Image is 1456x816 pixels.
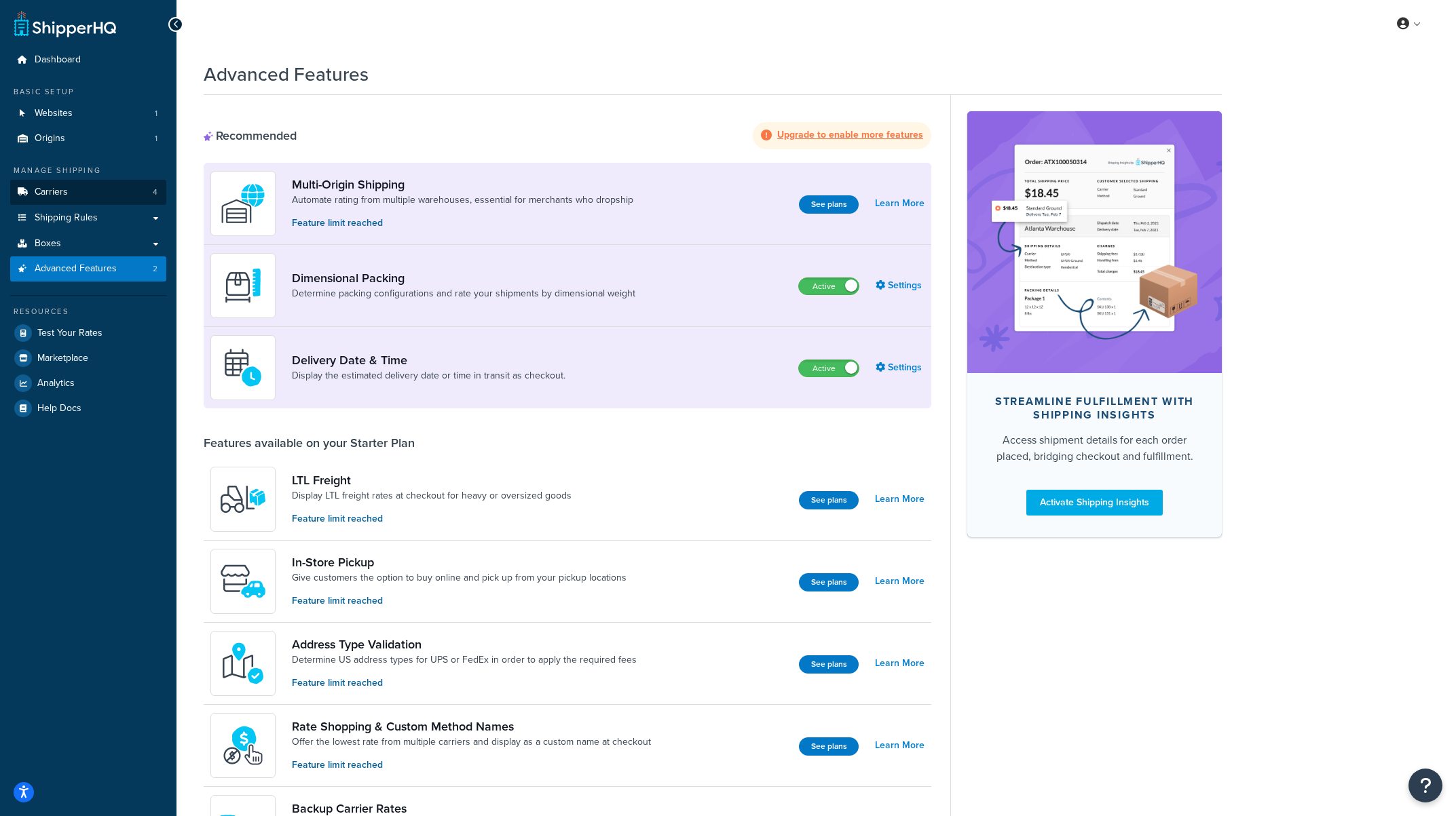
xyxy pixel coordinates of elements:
span: Dashboard [35,54,81,66]
span: Analytics [37,378,75,389]
li: Carriers [10,180,166,205]
img: wfgcfpwTIucLEAAAAASUVORK5CYII= [219,558,267,605]
a: Shipping Rules [10,206,166,231]
a: Backup Carrier Rates [292,801,641,816]
span: Advanced Features [35,263,117,275]
button: See plans [799,195,859,214]
a: Give customers the option to buy online and pick up from your pickup locations [292,571,627,585]
a: Determine packing configurations and rate your shipments by dimensional weight [292,287,635,300]
span: Carriers [35,187,68,198]
a: Rate Shopping & Custom Method Names [292,719,651,734]
a: Dashboard [10,47,166,73]
p: Feature limit reached [292,758,651,773]
img: gfkeb5ejjkALwAAAABJRU5ErkJggg== [219,344,267,391]
span: Websites [35,108,73,119]
a: Help Docs [10,396,166,421]
label: Active [799,278,859,294]
div: Recommended [204,128,297,143]
a: Settings [876,358,925,377]
a: Settings [876,276,925,295]
label: Active [799,360,859,376]
a: Activate Shipping Insights [1026,490,1163,516]
div: Basic Setup [10,86,166,98]
span: Origins [35,133,65,144]
a: Test Your Rates [10,321,166,345]
span: 1 [155,133,157,144]
span: 2 [153,263,157,275]
a: Display LTL freight rates at checkout for heavy or oversized goods [292,489,572,503]
button: See plans [799,573,859,591]
span: Boxes [35,238,61,250]
div: Manage Shipping [10,165,166,176]
button: See plans [799,655,859,674]
button: See plans [799,737,859,756]
span: 1 [155,108,157,119]
a: Learn More [875,194,925,213]
a: LTL Freight [292,473,572,488]
p: Feature limit reached [292,216,633,231]
a: Boxes [10,231,166,256]
span: Help Docs [37,403,81,414]
h1: Advanced Features [204,61,369,88]
img: WatD5o0RtDAAAAAElFTkSuQmCC [219,180,267,227]
a: Advanced Features2 [10,256,166,281]
a: Delivery Date & Time [292,353,565,368]
a: In-Store Pickup [292,555,627,570]
a: Carriers4 [10,180,166,205]
button: See plans [799,491,859,509]
a: Automate rating from multiple warehouses, essential for merchants who dropship [292,193,633,207]
img: icon-duo-feat-rate-shopping-ecdd8bed.png [219,722,267,769]
p: Feature limit reached [292,594,627,608]
button: Open Resource Center [1408,769,1442,802]
div: Resources [10,306,166,317]
strong: Upgrade to enable more features [777,128,923,142]
span: Marketplace [37,353,88,364]
span: Test Your Rates [37,328,102,339]
a: Display the estimated delivery date or time in transit as checkout. [292,369,565,383]
li: Advanced Features [10,256,166,281]
li: Origins [10,126,166,151]
a: Websites1 [10,101,166,126]
span: 4 [153,187,157,198]
img: DTVBYsAAAAAASUVORK5CYII= [219,262,267,309]
span: Shipping Rules [35,212,98,224]
a: Marketplace [10,346,166,370]
a: Learn More [875,490,925,509]
a: Learn More [875,572,925,591]
div: Access shipment details for each order placed, bridging checkout and fulfillment. [989,432,1200,465]
a: Dimensional Packing [292,271,635,286]
a: Origins1 [10,126,166,151]
li: Websites [10,101,166,126]
a: Address Type Validation [292,637,637,652]
img: y79ZsPf0fXUFUhFXDzUgf+ktZg5F2+ohG75+v3d2s1D9TjoU8PiyCIluIjV41seZevKCRuEjTPPOKHJsQcmKCXGdfprl3L4q7... [219,475,267,523]
a: Offer the lowest rate from multiple carriers and display as a custom name at checkout [292,735,651,749]
div: Features available on your Starter Plan [204,435,415,450]
p: Feature limit reached [292,676,637,691]
a: Determine US address types for UPS or FedEx in order to apply the required fees [292,653,637,667]
div: Streamline Fulfillment with Shipping Insights [989,395,1200,422]
img: kIG8fy0lQAAAABJRU5ErkJggg== [219,640,267,687]
p: Feature limit reached [292,511,572,526]
a: Learn More [875,736,925,755]
a: Multi-Origin Shipping [292,177,633,192]
a: Analytics [10,371,166,395]
a: Learn More [875,654,925,673]
img: feature-image-si-e24932ea9b9fcd0ff835db86be1ff8d589347e8876e1638d903ea230a36726be.png [988,132,1201,353]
